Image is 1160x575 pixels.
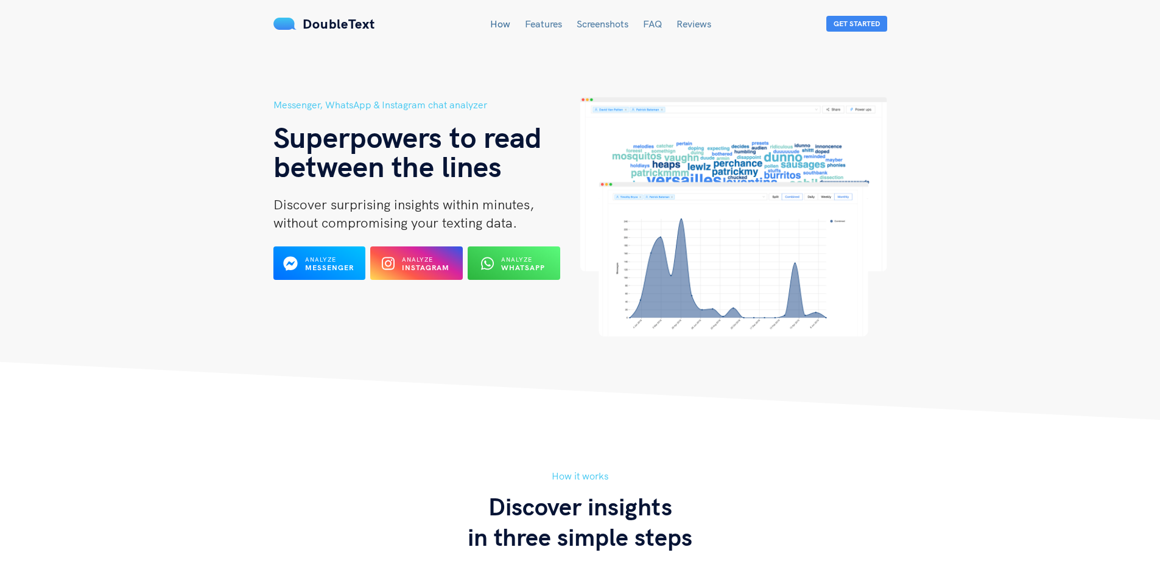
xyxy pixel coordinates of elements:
a: Analyze WhatsApp [468,262,560,273]
a: DoubleText [273,15,375,32]
img: hero [580,97,887,336]
a: Analyze Messenger [273,262,366,273]
span: Analyze [305,256,336,263]
span: Analyze [402,256,433,263]
b: WhatsApp [501,263,545,272]
b: Instagram [402,263,449,272]
button: Analyze Messenger [273,246,366,280]
b: Messenger [305,263,354,272]
img: mS3x8y1f88AAAAABJRU5ErkJggg== [273,18,297,30]
a: Analyze Instagram [370,262,463,273]
span: DoubleText [303,15,375,32]
h3: Discover insights in three simple steps [273,491,887,552]
span: without compromising your texting data. [273,214,517,231]
span: Superpowers to read [273,119,542,155]
a: Features [525,18,562,30]
span: Discover surprising insights within minutes, [273,196,534,213]
a: FAQ [643,18,662,30]
span: between the lines [273,148,502,184]
a: Reviews [677,18,711,30]
span: Analyze [501,256,532,263]
a: How [490,18,510,30]
h5: Messenger, WhatsApp & Instagram chat analyzer [273,97,580,113]
button: Analyze WhatsApp [468,246,560,280]
h5: How it works [273,469,887,484]
a: Screenshots [577,18,628,30]
button: Get Started [826,16,887,32]
button: Analyze Instagram [370,246,463,280]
